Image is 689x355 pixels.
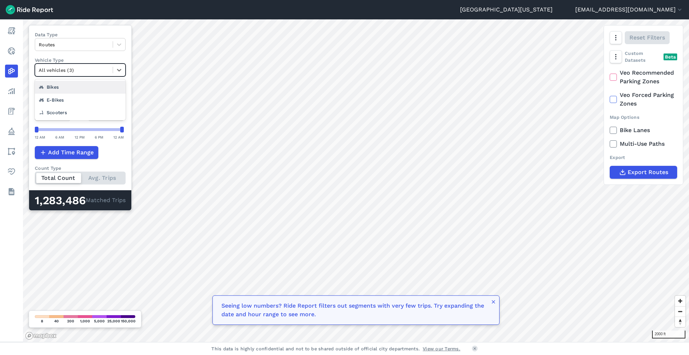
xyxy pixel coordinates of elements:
[6,5,53,14] img: Ride Report
[75,134,85,140] div: 12 PM
[675,317,685,327] button: Reset bearing to north
[460,5,553,14] a: [GEOGRAPHIC_DATA][US_STATE]
[610,126,677,135] label: Bike Lanes
[629,33,665,42] span: Reset Filters
[35,57,126,64] label: Vehicle Type
[5,24,18,37] a: Report
[25,332,57,340] a: Mapbox logo
[35,81,126,93] div: Bikes
[95,134,103,140] div: 6 PM
[610,69,677,86] label: Veo Recommended Parking Zones
[610,140,677,148] label: Multi-Use Paths
[35,196,86,205] div: 1,283,486
[5,65,18,78] a: Heatmaps
[610,50,677,64] div: Custom Datasets
[48,148,94,157] span: Add Time Range
[675,296,685,306] button: Zoom in
[5,145,18,158] a: Areas
[5,185,18,198] a: Datasets
[423,345,460,352] a: View our Terms.
[35,94,126,106] div: E-Bikes
[628,168,668,177] span: Export Routes
[610,91,677,108] label: Veo Forced Parking Zones
[610,114,677,121] div: Map Options
[29,190,131,210] div: Matched Trips
[23,19,689,342] canvas: Map
[35,165,126,172] div: Count Type
[5,105,18,118] a: Fees
[55,134,64,140] div: 6 AM
[5,125,18,138] a: Policy
[35,134,45,140] div: 12 AM
[625,31,670,44] button: Reset Filters
[35,106,126,119] div: Scooters
[664,53,677,60] div: Beta
[610,166,677,179] button: Export Routes
[35,31,126,38] label: Data Type
[610,154,677,161] div: Export
[35,146,98,159] button: Add Time Range
[575,5,683,14] button: [EMAIL_ADDRESS][DOMAIN_NAME]
[113,134,124,140] div: 12 AM
[5,85,18,98] a: Analyze
[5,45,18,57] a: Realtime
[5,165,18,178] a: Health
[652,331,685,338] div: 2000 ft
[675,306,685,317] button: Zoom out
